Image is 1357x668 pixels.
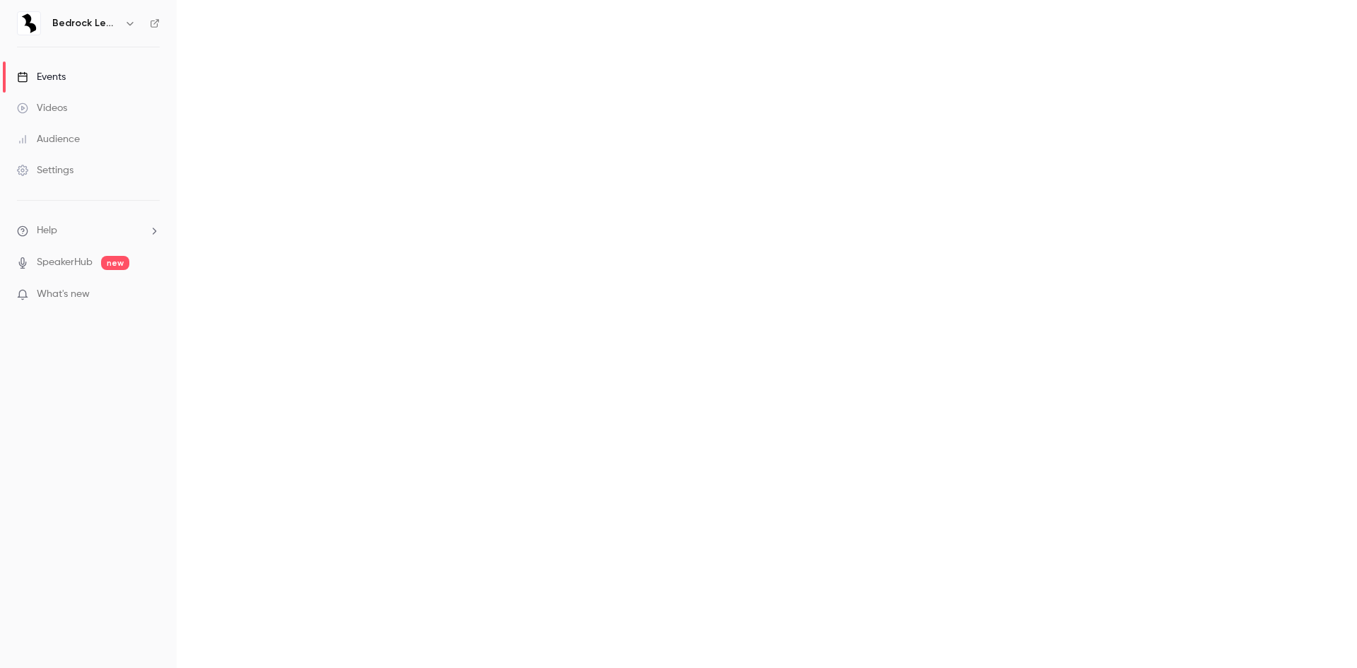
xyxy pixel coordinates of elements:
[17,223,160,238] li: help-dropdown-opener
[37,255,93,270] a: SpeakerHub
[17,132,80,146] div: Audience
[17,101,67,115] div: Videos
[37,223,57,238] span: Help
[17,70,66,84] div: Events
[17,163,74,177] div: Settings
[101,256,129,270] span: new
[37,287,90,302] span: What's new
[52,16,119,30] h6: Bedrock Learning
[18,12,40,35] img: Bedrock Learning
